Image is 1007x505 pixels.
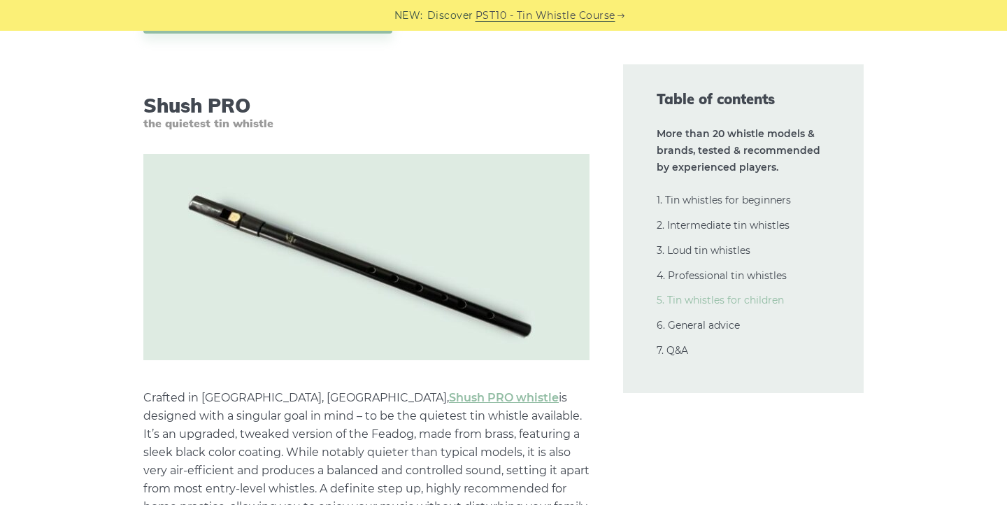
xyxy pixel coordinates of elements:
[427,8,473,24] span: Discover
[657,244,750,257] a: 3. Loud tin whistles
[657,127,820,173] strong: More than 20 whistle models & brands, tested & recommended by experienced players.
[476,8,615,24] a: PST10 - Tin Whistle Course
[394,8,423,24] span: NEW:
[657,194,791,206] a: 1. Tin whistles for beginners
[657,219,790,232] a: 2. Intermediate tin whistles
[657,319,740,332] a: 6. General advice
[143,117,590,130] span: the quietest tin whistle
[657,90,830,109] span: Table of contents
[143,154,590,360] img: Shush PRO tin whistle
[657,344,688,357] a: 7. Q&A
[657,294,784,306] a: 5. Tin whistles for children
[657,269,787,282] a: 4. Professional tin whistles
[449,391,559,404] a: Shush PRO whistle
[143,94,590,131] h3: Shush PRO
